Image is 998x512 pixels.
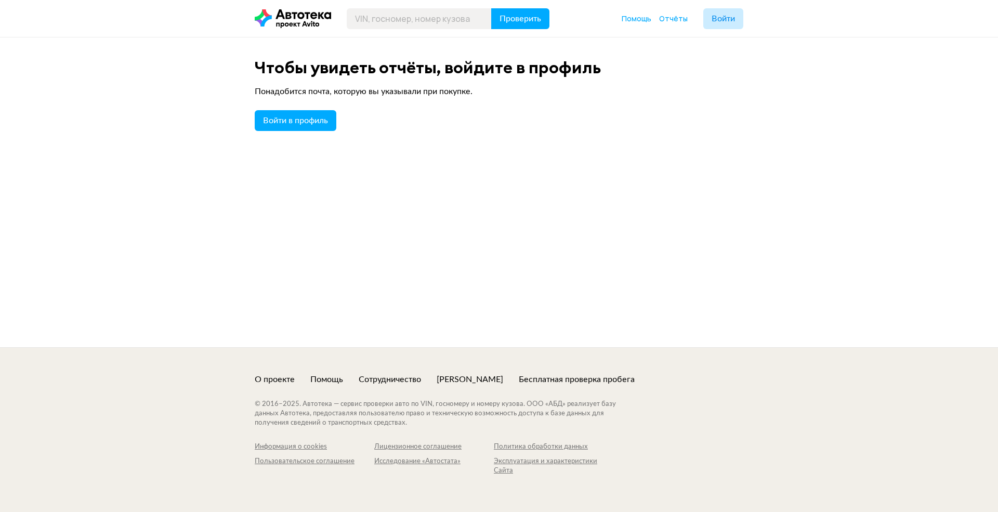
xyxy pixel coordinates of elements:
p: Понадобится почта, которую вы указывали при покупке. [255,85,743,98]
a: О проекте [255,374,295,385]
a: Отчёты [659,14,688,24]
a: Пользовательское соглашение [255,457,374,476]
a: Лицензионное соглашение [374,442,494,452]
a: Бесплатная проверка пробега [519,374,635,385]
a: Помощь [310,374,343,385]
span: Помощь [622,14,651,23]
div: Чтобы увидеть отчёты, войдите в профиль [255,58,743,77]
a: Информация о cookies [255,442,374,452]
input: VIN, госномер, номер кузова [347,8,492,29]
div: Пользовательское соглашение [255,457,374,466]
button: Войти в профиль [255,110,336,131]
div: © 2016– 2025 . Автотека — сервис проверки авто по VIN, госномеру и номеру кузова. ООО «АБД» реали... [255,400,637,428]
a: Исследование «Автостата» [374,457,494,476]
button: Войти [703,8,743,29]
div: Исследование «Автостата» [374,457,494,466]
button: Проверить [491,8,549,29]
a: Эксплуатация и характеристики Сайта [494,457,613,476]
span: Войти [712,15,735,23]
a: Помощь [622,14,651,24]
span: Проверить [500,15,541,23]
span: Отчёты [659,14,688,23]
a: Сотрудничество [359,374,421,385]
a: [PERSON_NAME] [437,374,503,385]
a: Политика обработки данных [494,442,613,452]
span: Войти в профиль [263,116,328,125]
